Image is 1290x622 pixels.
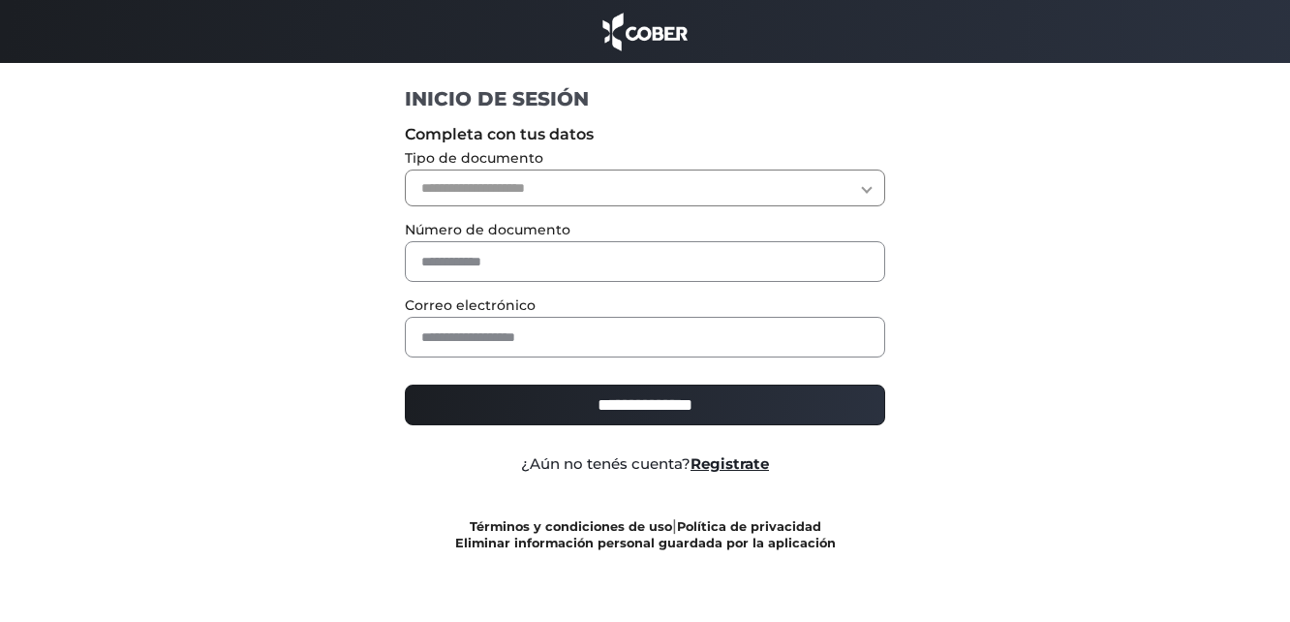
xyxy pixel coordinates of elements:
[598,10,692,53] img: cober_marca.png
[691,454,769,473] a: Registrate
[390,456,901,472] div: ¿Aún no tenés cuenta?
[405,127,886,142] label: Completa con tus datos
[405,86,886,111] h1: INICIO DE SESIÓN
[677,519,821,534] a: Política de privacidad
[405,222,886,237] label: Número de documento
[405,150,886,166] label: Tipo de documento
[455,536,836,550] a: Eliminar información personal guardada por la aplicación
[390,518,901,551] div: |
[470,519,672,534] a: Términos y condiciones de uso
[405,297,886,313] label: Correo electrónico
